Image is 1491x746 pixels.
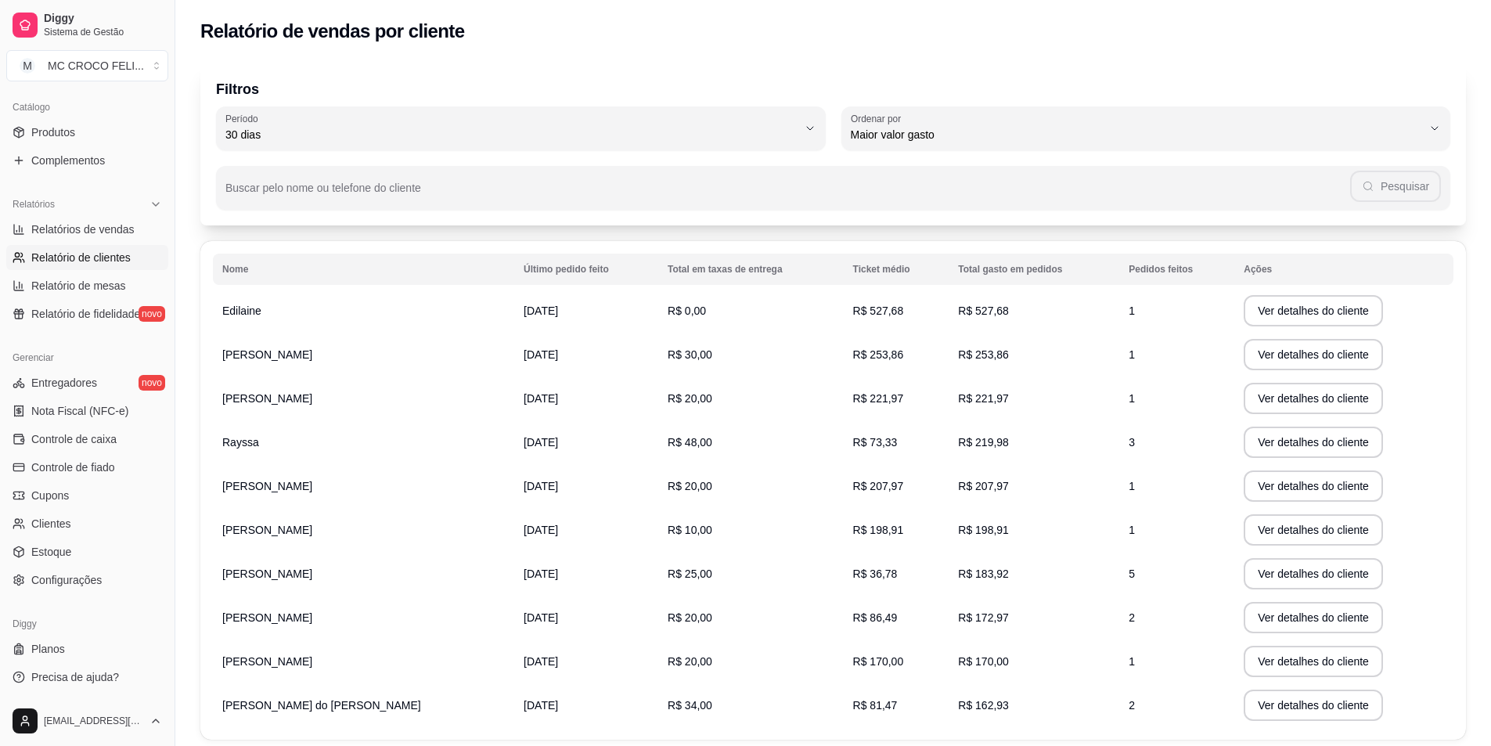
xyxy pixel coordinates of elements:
span: Controle de fiado [31,459,115,475]
button: Ordenar porMaior valor gasto [841,106,1451,150]
a: Configurações [6,568,168,593]
button: Ver detalhes do cliente [1244,470,1383,502]
button: Ver detalhes do cliente [1244,427,1383,458]
span: [DATE] [524,568,558,580]
a: Complementos [6,148,168,173]
span: [PERSON_NAME] [222,480,312,492]
span: R$ 198,91 [853,524,904,536]
span: R$ 253,86 [958,348,1009,361]
div: Gerenciar [6,345,168,370]
button: [EMAIL_ADDRESS][DOMAIN_NAME] [6,702,168,740]
button: Ver detalhes do cliente [1244,339,1383,370]
span: [PERSON_NAME] [222,655,312,668]
span: Relatório de mesas [31,278,126,294]
a: Cupons [6,483,168,508]
span: R$ 0,00 [668,305,706,317]
button: Select a team [6,50,168,81]
span: [EMAIL_ADDRESS][DOMAIN_NAME] [44,715,143,727]
span: [DATE] [524,436,558,449]
span: 1 [1129,480,1135,492]
button: Ver detalhes do cliente [1244,690,1383,721]
th: Último pedido feito [514,254,658,285]
span: Relatório de clientes [31,250,131,265]
span: 2 [1129,611,1135,624]
label: Ordenar por [851,112,906,125]
a: Precisa de ajuda? [6,665,168,690]
span: R$ 219,98 [958,436,1009,449]
div: Diggy [6,611,168,636]
a: Clientes [6,511,168,536]
span: Diggy [44,12,162,26]
button: Ver detalhes do cliente [1244,514,1383,546]
span: Relatórios de vendas [31,222,135,237]
span: R$ 207,97 [853,480,904,492]
span: [DATE] [524,348,558,361]
span: R$ 162,93 [958,699,1009,712]
a: Relatório de fidelidadenovo [6,301,168,326]
span: 3 [1129,436,1135,449]
span: [DATE] [524,305,558,317]
span: [PERSON_NAME] [222,392,312,405]
th: Total gasto em pedidos [949,254,1119,285]
span: [DATE] [524,480,558,492]
span: R$ 81,47 [853,699,898,712]
th: Nome [213,254,514,285]
span: Maior valor gasto [851,127,1423,142]
span: 30 dias [225,127,798,142]
span: R$ 170,00 [853,655,904,668]
span: R$ 48,00 [668,436,712,449]
a: Produtos [6,120,168,145]
span: 1 [1129,392,1135,405]
th: Pedidos feitos [1119,254,1234,285]
span: [DATE] [524,655,558,668]
th: Ações [1234,254,1453,285]
button: Ver detalhes do cliente [1244,558,1383,589]
a: Nota Fiscal (NFC-e) [6,398,168,423]
span: Precisa de ajuda? [31,669,119,685]
th: Total em taxas de entrega [658,254,843,285]
span: R$ 527,68 [958,305,1009,317]
span: R$ 20,00 [668,392,712,405]
span: R$ 20,00 [668,611,712,624]
button: Período30 dias [216,106,826,150]
span: R$ 86,49 [853,611,898,624]
span: R$ 30,00 [668,348,712,361]
div: MC CROCO FELI ... [48,58,144,74]
span: R$ 207,97 [958,480,1009,492]
span: [DATE] [524,392,558,405]
span: R$ 221,97 [853,392,904,405]
span: 2 [1129,699,1135,712]
a: Relatório de mesas [6,273,168,298]
a: Estoque [6,539,168,564]
span: [DATE] [524,611,558,624]
span: R$ 183,92 [958,568,1009,580]
span: 1 [1129,305,1135,317]
span: R$ 20,00 [668,480,712,492]
span: Edilaine [222,305,261,317]
a: Relatórios de vendas [6,217,168,242]
span: R$ 253,86 [853,348,904,361]
span: R$ 198,91 [958,524,1009,536]
h2: Relatório de vendas por cliente [200,19,465,44]
span: Controle de caixa [31,431,117,447]
th: Ticket médio [844,254,949,285]
span: Planos [31,641,65,657]
span: [DATE] [524,524,558,536]
span: Configurações [31,572,102,588]
span: Nota Fiscal (NFC-e) [31,403,128,419]
span: R$ 73,33 [853,436,898,449]
button: Ver detalhes do cliente [1244,646,1383,677]
span: M [20,58,35,74]
span: [PERSON_NAME] [222,611,312,624]
span: R$ 20,00 [668,655,712,668]
span: [PERSON_NAME] do [PERSON_NAME] [222,699,421,712]
span: Sistema de Gestão [44,26,162,38]
span: R$ 10,00 [668,524,712,536]
a: Entregadoresnovo [6,370,168,395]
span: R$ 172,97 [958,611,1009,624]
span: Cupons [31,488,69,503]
a: DiggySistema de Gestão [6,6,168,44]
span: 5 [1129,568,1135,580]
span: [PERSON_NAME] [222,348,312,361]
span: 1 [1129,348,1135,361]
